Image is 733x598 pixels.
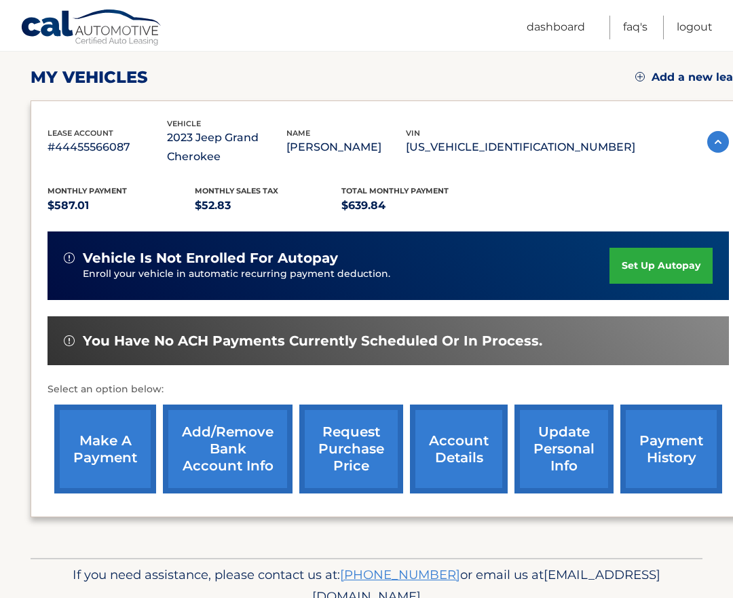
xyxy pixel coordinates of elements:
[609,248,713,284] a: set up autopay
[195,186,278,195] span: Monthly sales Tax
[167,119,201,128] span: vehicle
[340,567,460,582] a: [PHONE_NUMBER]
[83,333,542,350] span: You have no ACH payments currently scheduled or in process.
[83,250,338,267] span: vehicle is not enrolled for autopay
[341,186,449,195] span: Total Monthly Payment
[48,128,113,138] span: lease account
[83,267,609,282] p: Enroll your vehicle in automatic recurring payment deduction.
[527,16,585,39] a: Dashboard
[163,405,293,493] a: Add/Remove bank account info
[48,381,729,398] p: Select an option below:
[195,196,342,215] p: $52.83
[635,72,645,81] img: add.svg
[341,196,489,215] p: $639.84
[299,405,403,493] a: request purchase price
[286,128,310,138] span: name
[677,16,713,39] a: Logout
[286,138,406,157] p: [PERSON_NAME]
[514,405,614,493] a: update personal info
[406,138,635,157] p: [US_VEHICLE_IDENTIFICATION_NUMBER]
[620,405,722,493] a: payment history
[31,67,148,88] h2: my vehicles
[48,196,195,215] p: $587.01
[410,405,508,493] a: account details
[54,405,156,493] a: make a payment
[707,131,729,153] img: accordion-active.svg
[406,128,420,138] span: vin
[48,138,167,157] p: #44455566087
[623,16,647,39] a: FAQ's
[48,186,127,195] span: Monthly Payment
[64,335,75,346] img: alert-white.svg
[64,253,75,263] img: alert-white.svg
[20,9,163,48] a: Cal Automotive
[167,128,286,166] p: 2023 Jeep Grand Cherokee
